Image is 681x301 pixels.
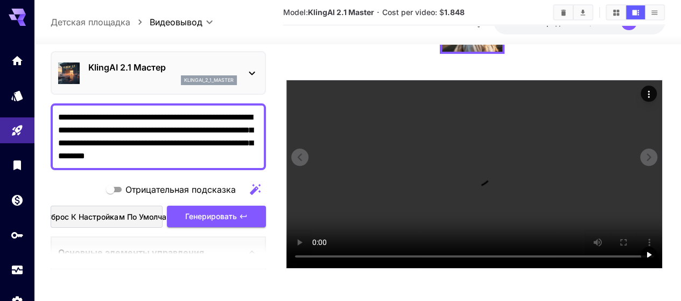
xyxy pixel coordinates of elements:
[167,206,266,228] button: Генерировать
[11,193,24,207] div: Кошелек
[185,212,237,221] font: Генерировать
[444,8,465,17] b: 1.848
[184,77,234,83] font: klingai_2_1_master
[377,6,380,19] p: ·
[382,8,465,17] span: Cost per video: $
[51,16,150,29] nav: хлебные крошки
[11,228,24,242] div: API-ключи
[11,158,24,172] div: Библиотека
[11,263,24,277] div: Использование
[58,57,258,89] div: KlingAI 2.1 Мастерklingai_2_1_master
[88,62,166,73] font: KlingAI 2.1 Мастер
[607,5,626,19] button: Показывать видео в виде сетки
[283,8,374,17] span: Model:
[588,18,612,27] font: $53.13
[11,54,24,67] div: Дом
[626,5,645,19] button: Показывать видео в режиме просмотра видео
[58,239,258,265] div: Основные элементы управления
[573,5,592,19] button: Скачать все
[51,17,130,27] font: Детская площадка
[51,206,163,228] button: Сброс к настройкам по умолчанию
[150,17,202,27] font: Видеовывод
[125,184,236,195] font: Отрицательная подсказка
[641,86,657,102] div: Actions
[641,247,657,263] div: Play video
[11,89,24,102] div: Модели
[504,18,588,27] font: Осталось кредитов на
[554,5,573,19] button: Очистить видео
[11,124,24,137] div: Детская площадка
[308,8,374,17] b: KlingAI 2.1 Master
[46,212,181,221] font: Сброс к настройкам по умолчанию
[553,4,593,20] div: Очистить видеоСкачать все
[51,16,130,29] a: Детская площадка
[606,4,665,20] div: Показывать видео в виде сеткиПоказывать видео в режиме просмотра видеоПоказать видео в виде списка
[645,5,664,19] button: Показать видео в виде списка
